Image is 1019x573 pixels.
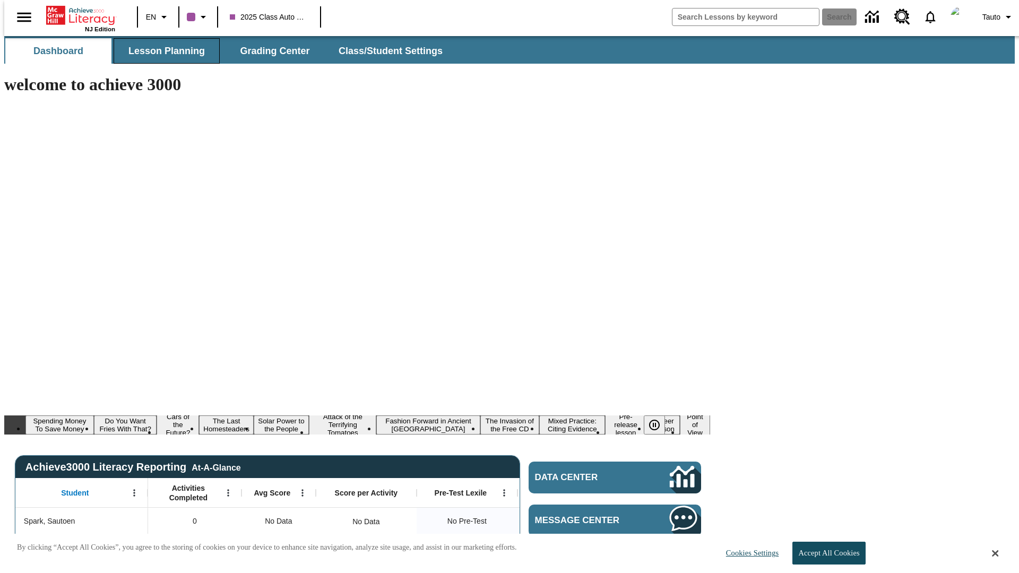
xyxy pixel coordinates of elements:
[5,38,111,64] button: Dashboard
[220,485,236,501] button: Open Menu
[295,485,310,501] button: Open Menu
[33,45,83,57] span: Dashboard
[982,12,1000,23] span: Tauto
[335,488,398,498] span: Score per Activity
[672,8,819,25] input: search field
[644,415,665,435] button: Pause
[148,508,241,534] div: 0, Spark, Sautoen
[146,12,156,23] span: EN
[680,411,710,438] button: Slide 12 Point of View
[157,411,199,438] button: Slide 3 Cars of the Future?
[25,415,94,435] button: Slide 1 Spending Money To Save Money
[4,36,1015,64] div: SubNavbar
[309,411,376,438] button: Slide 6 Attack of the Terrifying Tomatoes
[480,415,540,435] button: Slide 8 The Invasion of the Free CD
[376,415,480,435] button: Slide 7 Fashion Forward in Ancient Rome
[644,415,676,435] div: Pause
[888,3,917,31] a: Resource Center, Will open in new tab
[240,45,309,57] span: Grading Center
[792,542,865,565] button: Accept All Cookies
[529,505,701,536] a: Message Center
[4,75,710,94] h1: welcome to achieve 3000
[193,516,197,527] span: 0
[94,415,157,435] button: Slide 2 Do You Want Fries With That?
[230,12,308,23] span: 2025 Class Auto Grade 13
[141,7,175,27] button: Language: EN, Select a language
[260,510,297,532] span: No Data
[254,415,309,435] button: Slide 5 Solar Power to the People
[978,7,1019,27] button: Profile/Settings
[339,45,443,57] span: Class/Student Settings
[944,3,978,31] button: Select a new avatar
[25,461,241,473] span: Achieve3000 Literacy Reporting
[8,2,40,33] button: Open side menu
[241,508,316,534] div: No Data, Spark, Sautoen
[46,4,115,32] div: Home
[128,45,205,57] span: Lesson Planning
[222,38,328,64] button: Grading Center
[716,542,783,564] button: Cookies Settings
[17,542,517,553] p: By clicking “Accept All Cookies”, you agree to the storing of cookies on your device to enhance s...
[517,508,618,534] div: No Data, Spark, Sautoen
[85,26,115,32] span: NJ Edition
[46,5,115,26] a: Home
[859,3,888,32] a: Data Center
[496,485,512,501] button: Open Menu
[126,485,142,501] button: Open Menu
[605,411,646,438] button: Slide 10 Pre-release lesson
[347,511,385,532] div: No Data, Spark, Sautoen
[447,516,487,527] span: No Pre-Test, Spark, Sautoen
[330,38,451,64] button: Class/Student Settings
[192,461,240,473] div: At-A-Glance
[992,549,998,558] button: Close
[4,38,452,64] div: SubNavbar
[24,516,75,527] span: Spark, Sautoen
[153,483,223,502] span: Activities Completed
[61,488,89,498] span: Student
[951,6,972,28] img: Avatar
[535,515,638,526] span: Message Center
[917,3,944,31] a: Notifications
[254,488,290,498] span: Avg Score
[114,38,220,64] button: Lesson Planning
[183,7,214,27] button: Class color is purple. Change class color
[539,415,605,435] button: Slide 9 Mixed Practice: Citing Evidence
[435,488,487,498] span: Pre-Test Lexile
[199,415,254,435] button: Slide 4 The Last Homesteaders
[529,462,701,493] a: Data Center
[535,472,634,483] span: Data Center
